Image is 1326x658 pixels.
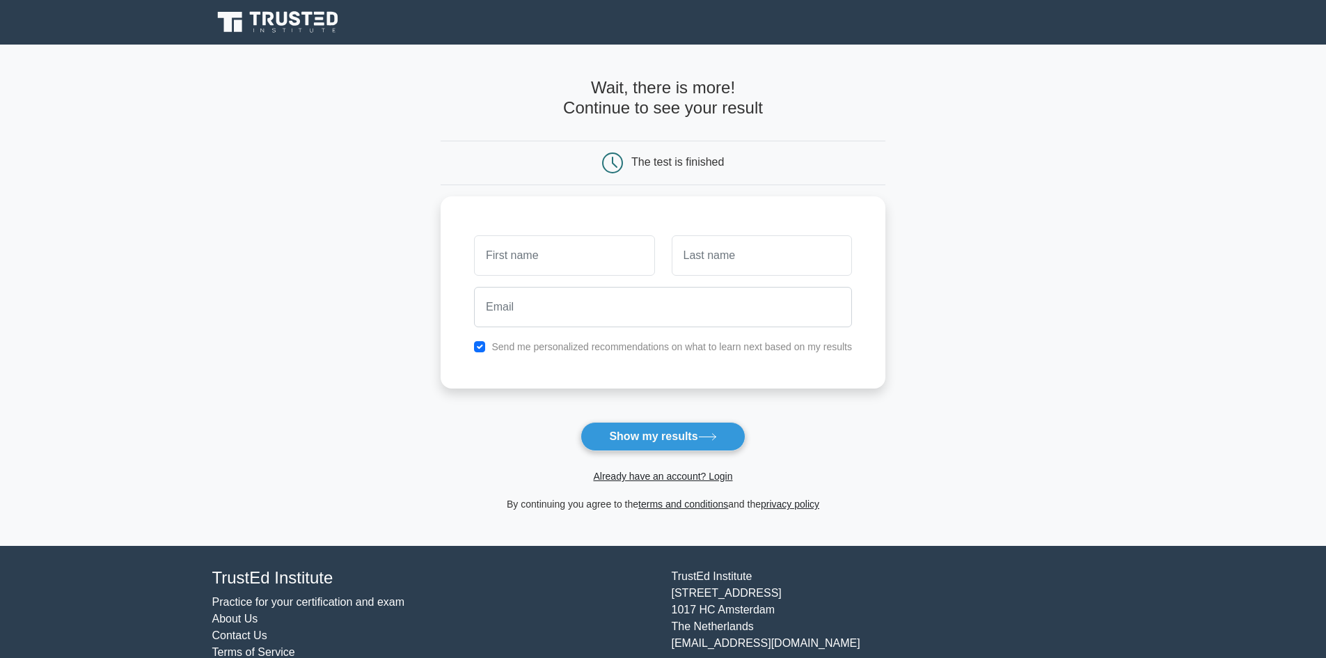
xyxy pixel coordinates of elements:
a: Contact Us [212,629,267,641]
h4: TrustEd Institute [212,568,655,588]
div: The test is finished [631,156,724,168]
div: By continuing you agree to the and the [432,496,894,512]
input: Last name [672,235,852,276]
a: About Us [212,613,258,625]
input: Email [474,287,852,327]
label: Send me personalized recommendations on what to learn next based on my results [491,341,852,352]
a: privacy policy [761,499,819,510]
a: Practice for your certification and exam [212,596,405,608]
a: terms and conditions [638,499,728,510]
a: Already have an account? Login [593,471,732,482]
a: Terms of Service [212,646,295,658]
input: First name [474,235,654,276]
button: Show my results [581,422,745,451]
h4: Wait, there is more! Continue to see your result [441,78,885,118]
